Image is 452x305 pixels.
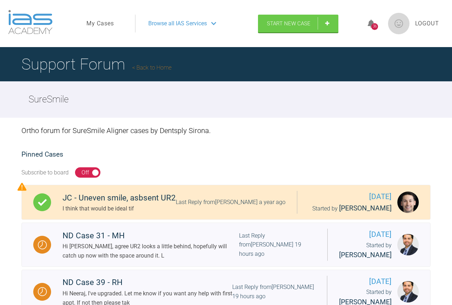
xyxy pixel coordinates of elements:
[397,192,419,213] img: Jack Dowling
[38,198,47,207] img: Complete
[397,281,419,303] img: Neeraj Diddee
[18,182,26,191] img: Priority
[339,241,392,261] div: Started by
[38,240,47,249] img: Waiting
[388,13,409,34] img: profile.png
[21,118,431,143] div: Ortho forum for SureSmile Aligner cases by Dentsply Sirona.
[258,15,338,32] a: Start New Case
[176,198,285,207] div: Last Reply from [PERSON_NAME] a year ago
[239,231,316,259] div: Last Reply from [PERSON_NAME] 19 hours ago
[21,168,69,177] div: Subscribe to board
[63,276,232,289] div: ND Case 39 - RH
[63,242,239,260] div: Hi [PERSON_NAME], agree UR2 looks a little behind, hopefully will catch up now with the space aro...
[339,276,392,288] span: [DATE]
[86,19,114,28] a: My Cases
[415,19,439,28] a: Logout
[397,234,419,255] img: Neeraj Diddee
[339,251,392,259] span: [PERSON_NAME]
[38,287,47,296] img: Waiting
[267,20,311,27] span: Start New Case
[371,23,378,30] div: 36
[21,52,172,77] h1: Support Forum
[232,283,315,301] div: Last Reply from [PERSON_NAME] 19 hours ago
[148,19,207,28] span: Browse all IAS Services
[21,185,431,220] a: CompleteJC - Uneven smile, asbsent UR2I think that would be ideal tifLast Reply from[PERSON_NAME]...
[21,223,431,267] a: WaitingND Case 31 - MHHi [PERSON_NAME], agree UR2 looks a little behind, hopefully will catch up ...
[81,168,89,177] div: Off
[132,64,172,71] a: Back to Home
[63,204,176,213] div: I think that would be ideal tif
[8,10,53,34] img: logo-light.3e3ef733.png
[309,203,392,214] div: Started by
[63,229,239,242] div: ND Case 31 - MH
[63,192,176,204] div: JC - Uneven smile, asbsent UR2
[29,92,69,107] h2: SureSmile
[339,229,392,240] span: [DATE]
[309,191,392,203] span: [DATE]
[21,149,431,160] h2: Pinned Cases
[339,204,392,212] span: [PERSON_NAME]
